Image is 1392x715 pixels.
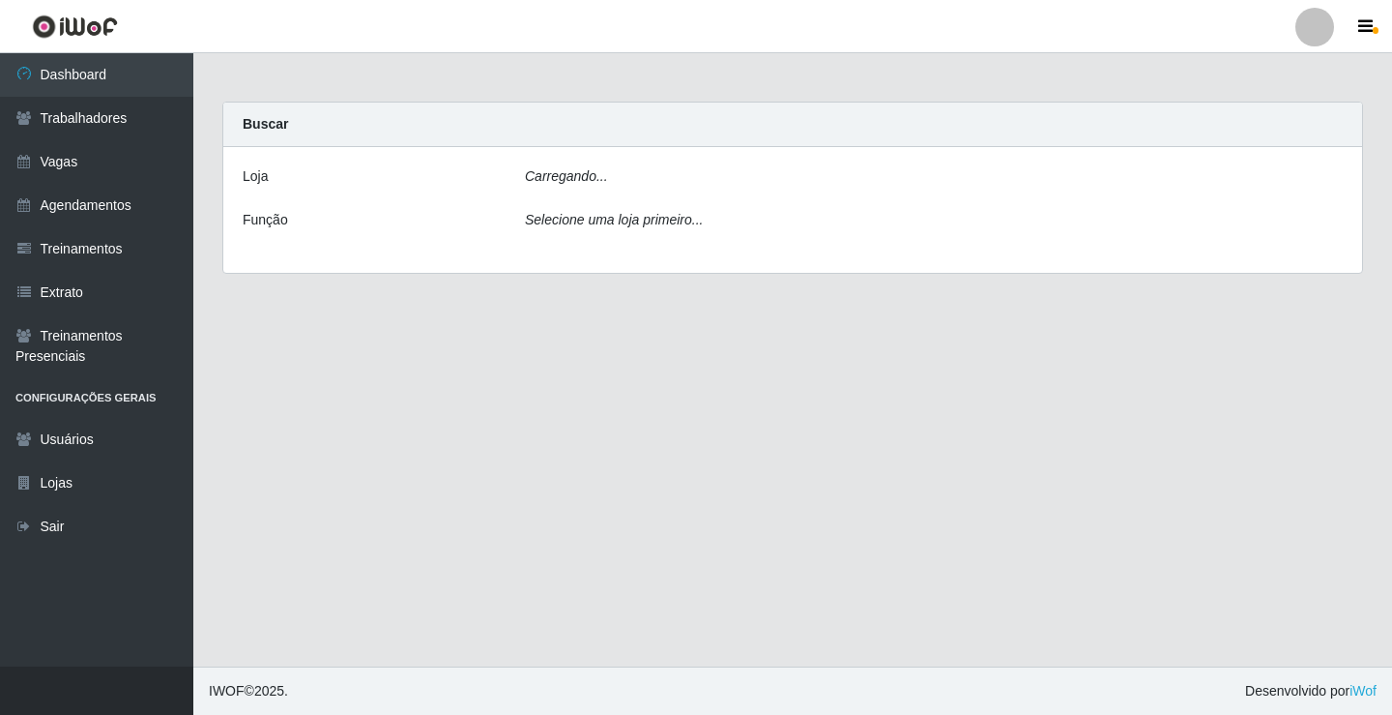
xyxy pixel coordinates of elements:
[243,116,288,132] strong: Buscar
[243,166,268,187] label: Loja
[209,683,245,699] span: IWOF
[1245,681,1377,701] span: Desenvolvido por
[525,168,608,184] i: Carregando...
[1349,683,1377,699] a: iWof
[209,681,288,701] span: © 2025 .
[525,212,703,227] i: Selecione uma loja primeiro...
[32,15,118,39] img: CoreUI Logo
[243,210,288,230] label: Função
